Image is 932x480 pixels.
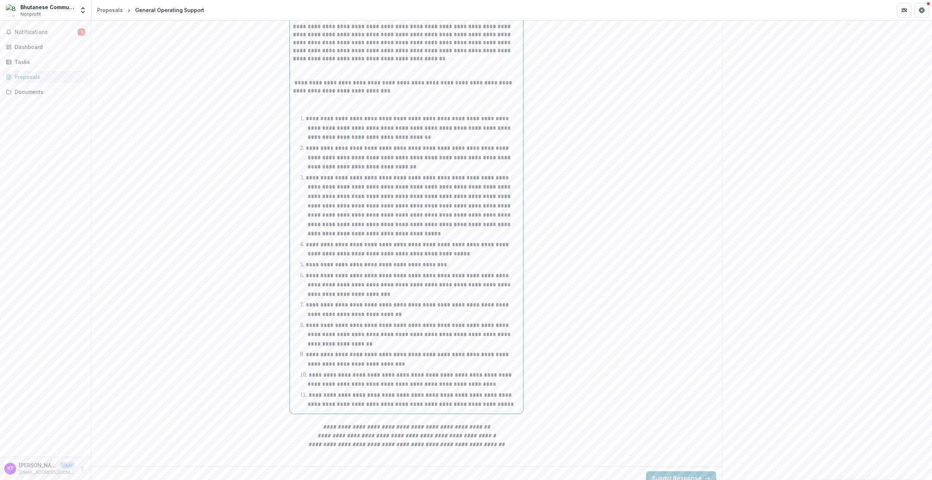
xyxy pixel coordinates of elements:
[20,11,41,18] span: Nonprofit
[78,3,88,18] button: Open entity switcher
[897,3,912,18] button: Partners
[3,56,88,68] a: Tasks
[914,3,929,18] button: Get Help
[19,469,75,476] p: [EMAIL_ADDRESS][DOMAIN_NAME]
[15,73,82,81] div: Proposals
[60,462,75,469] p: User
[3,71,88,83] a: Proposals
[15,58,82,66] div: Tasks
[94,5,126,15] a: Proposals
[15,88,82,96] div: Documents
[94,5,207,15] nav: breadcrumb
[97,6,123,14] div: Proposals
[20,3,75,11] div: Bhutanese Community Association of [GEOGRAPHIC_DATA]
[3,26,88,38] button: Notifications1
[78,464,87,473] button: More
[6,4,18,16] img: Bhutanese Community Association of Pittsburgh
[135,6,204,14] div: General Operating Support
[19,461,57,469] p: [PERSON_NAME]
[15,29,78,35] span: Notifications
[3,86,88,98] a: Documents
[15,43,82,51] div: Dashboard
[3,41,88,53] a: Dashboard
[7,466,14,471] div: Khara Timsina
[78,28,85,36] span: 1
